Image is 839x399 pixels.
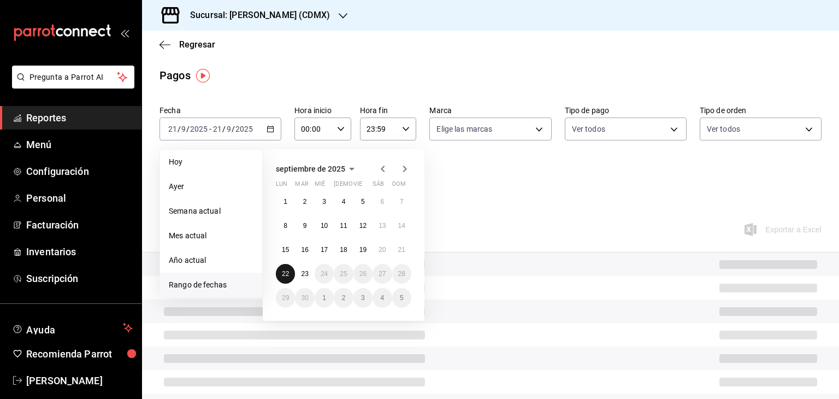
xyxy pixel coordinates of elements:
span: Mes actual [169,230,253,242]
abbr: viernes [353,180,362,192]
button: Pregunta a Parrot AI [12,66,134,89]
span: Configuración [26,164,133,179]
abbr: 1 de septiembre de 2025 [283,198,287,206]
abbr: 2 de septiembre de 2025 [303,198,307,206]
span: Pregunta a Parrot AI [29,72,117,83]
button: 27 de septiembre de 2025 [373,264,392,284]
abbr: 5 de septiembre de 2025 [361,198,365,206]
input: -- [212,125,222,133]
label: Hora fin [360,107,417,114]
abbr: jueves [334,180,398,192]
abbr: 4 de septiembre de 2025 [342,198,346,206]
button: 17 de septiembre de 2025 [315,240,334,260]
button: 6 de septiembre de 2025 [373,192,392,212]
abbr: martes [295,180,308,192]
span: - [209,125,211,133]
abbr: 2 de octubre de 2025 [342,294,346,302]
abbr: 21 de septiembre de 2025 [398,246,405,254]
input: -- [168,125,178,133]
abbr: 5 de octubre de 2025 [400,294,404,302]
span: Personal [26,191,133,206]
span: / [232,125,235,133]
span: Ver todos [572,124,605,134]
a: Pregunta a Parrot AI [8,79,134,91]
button: Regresar [159,39,215,50]
abbr: 11 de septiembre de 2025 [340,222,347,230]
button: 5 de septiembre de 2025 [353,192,373,212]
abbr: 7 de septiembre de 2025 [400,198,404,206]
button: 3 de septiembre de 2025 [315,192,334,212]
label: Marca [429,107,551,114]
button: 15 de septiembre de 2025 [276,240,295,260]
abbr: 19 de septiembre de 2025 [359,246,367,254]
abbr: 27 de septiembre de 2025 [379,270,386,278]
button: 23 de septiembre de 2025 [295,264,314,284]
button: 30 de septiembre de 2025 [295,288,314,308]
button: 29 de septiembre de 2025 [276,288,295,308]
span: / [178,125,181,133]
button: 7 de septiembre de 2025 [392,192,411,212]
span: Año actual [169,255,253,266]
button: 10 de septiembre de 2025 [315,216,334,236]
abbr: domingo [392,180,406,192]
button: 3 de octubre de 2025 [353,288,373,308]
abbr: 18 de septiembre de 2025 [340,246,347,254]
abbr: 9 de septiembre de 2025 [303,222,307,230]
div: Pagos [159,67,191,84]
button: 4 de septiembre de 2025 [334,192,353,212]
abbr: 4 de octubre de 2025 [380,294,384,302]
abbr: 15 de septiembre de 2025 [282,246,289,254]
abbr: 3 de septiembre de 2025 [322,198,326,206]
abbr: 1 de octubre de 2025 [322,294,326,302]
button: 8 de septiembre de 2025 [276,216,295,236]
button: 14 de septiembre de 2025 [392,216,411,236]
button: 24 de septiembre de 2025 [315,264,334,284]
button: 19 de septiembre de 2025 [353,240,373,260]
button: 22 de septiembre de 2025 [276,264,295,284]
input: ---- [235,125,253,133]
span: Facturación [26,218,133,232]
button: 2 de septiembre de 2025 [295,192,314,212]
abbr: 29 de septiembre de 2025 [282,294,289,302]
abbr: 22 de septiembre de 2025 [282,270,289,278]
button: 28 de septiembre de 2025 [392,264,411,284]
label: Tipo de pago [565,107,687,114]
span: Menú [26,137,133,152]
span: Ayuda [26,321,119,335]
button: 5 de octubre de 2025 [392,288,411,308]
button: 13 de septiembre de 2025 [373,216,392,236]
abbr: sábado [373,180,384,192]
button: 4 de octubre de 2025 [373,288,392,308]
abbr: 14 de septiembre de 2025 [398,222,405,230]
abbr: 3 de octubre de 2025 [361,294,365,302]
input: -- [226,125,232,133]
abbr: miércoles [315,180,325,192]
span: Semana actual [169,206,253,217]
span: Recomienda Parrot [26,347,133,361]
button: 25 de septiembre de 2025 [334,264,353,284]
abbr: 16 de septiembre de 2025 [301,246,308,254]
abbr: 24 de septiembre de 2025 [321,270,328,278]
span: [PERSON_NAME] [26,373,133,388]
abbr: 30 de septiembre de 2025 [301,294,308,302]
img: Tooltip marker [196,69,210,83]
span: Regresar [179,39,215,50]
span: Inventarios [26,244,133,259]
span: Suscripción [26,271,133,286]
input: ---- [190,125,208,133]
span: / [222,125,226,133]
abbr: 6 de septiembre de 2025 [380,198,384,206]
button: 26 de septiembre de 2025 [353,264,373,284]
button: 1 de octubre de 2025 [315,288,334,308]
button: 9 de septiembre de 2025 [295,216,314,236]
abbr: 12 de septiembre de 2025 [359,222,367,230]
button: open_drawer_menu [120,28,129,37]
button: septiembre de 2025 [276,162,358,175]
span: Elige las marcas [436,124,492,134]
abbr: 23 de septiembre de 2025 [301,270,308,278]
button: 11 de septiembre de 2025 [334,216,353,236]
button: 18 de septiembre de 2025 [334,240,353,260]
span: Rango de fechas [169,279,253,291]
input: -- [181,125,186,133]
